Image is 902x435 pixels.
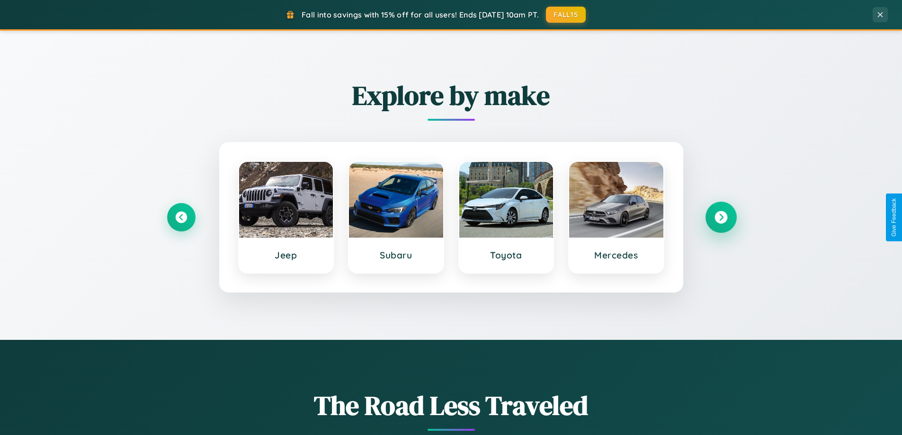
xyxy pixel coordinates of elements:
[546,7,586,23] button: FALL15
[167,77,735,114] h2: Explore by make
[302,10,539,19] span: Fall into savings with 15% off for all users! Ends [DATE] 10am PT.
[249,249,324,261] h3: Jeep
[167,387,735,424] h1: The Road Less Traveled
[358,249,434,261] h3: Subaru
[891,198,897,237] div: Give Feedback
[469,249,544,261] h3: Toyota
[579,249,654,261] h3: Mercedes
